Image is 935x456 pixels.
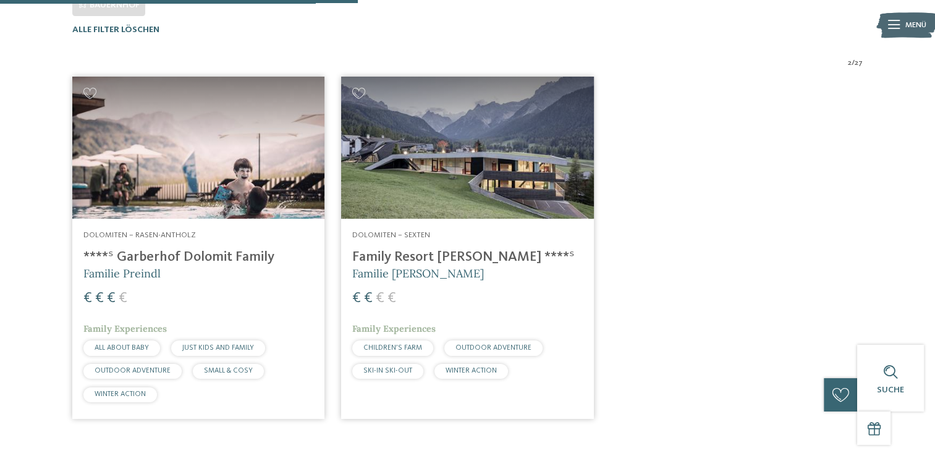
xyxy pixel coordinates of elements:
a: Familienhotels gesucht? Hier findet ihr die besten! Dolomiten – Sexten Family Resort [PERSON_NAME... [341,77,593,419]
span: 27 [855,57,863,69]
span: SKI-IN SKI-OUT [363,367,412,374]
span: OUTDOOR ADVENTURE [95,367,171,374]
span: JUST KIDS AND FAMILY [182,344,254,352]
span: SMALL & COSY [204,367,253,374]
span: € [107,291,116,306]
span: ALL ABOUT BABY [95,344,149,352]
span: € [376,291,384,306]
span: Dolomiten – Sexten [352,231,430,239]
span: € [352,291,361,306]
span: CHILDREN’S FARM [363,344,422,352]
span: € [83,291,92,306]
span: / [852,57,855,69]
span: € [119,291,127,306]
a: Familienhotels gesucht? Hier findet ihr die besten! Dolomiten – Rasen-Antholz ****ˢ Garberhof Dol... [72,77,324,419]
span: € [387,291,396,306]
span: OUTDOOR ADVENTURE [455,344,531,352]
span: Familie Preindl [83,266,161,281]
span: Alle Filter löschen [72,25,159,34]
span: WINTER ACTION [446,367,497,374]
span: € [364,291,373,306]
span: 2 [848,57,852,69]
span: Bauernhof [90,1,140,9]
h4: ****ˢ Garberhof Dolomit Family [83,249,313,266]
span: Dolomiten – Rasen-Antholz [83,231,196,239]
img: Familienhotels gesucht? Hier findet ihr die besten! [72,77,324,219]
span: € [95,291,104,306]
img: Family Resort Rainer ****ˢ [341,77,593,219]
span: Family Experiences [352,323,436,334]
h4: Family Resort [PERSON_NAME] ****ˢ [352,249,582,266]
span: Familie [PERSON_NAME] [352,266,484,281]
span: Suche [877,386,904,394]
span: WINTER ACTION [95,391,146,398]
span: Family Experiences [83,323,167,334]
